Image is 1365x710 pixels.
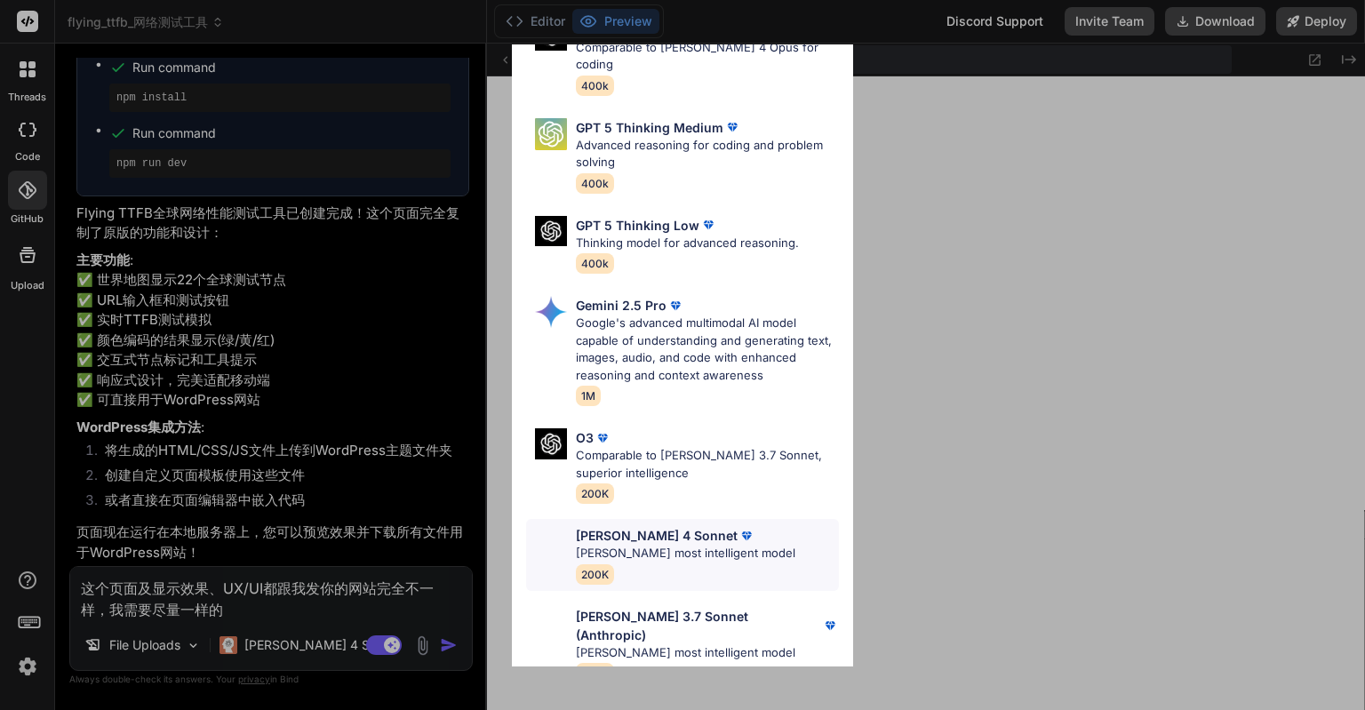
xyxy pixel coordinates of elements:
img: premium [821,617,839,634]
span: 200K [576,663,614,683]
span: 200K [576,483,614,504]
p: O3 [576,428,594,447]
p: Thinking model for advanced reasoning. [576,235,799,252]
img: Pick Models [535,296,567,328]
p: Advanced reasoning for coding and problem solving [576,137,839,172]
img: Pick Models [535,216,567,247]
p: [PERSON_NAME] most intelligent model [576,545,795,562]
img: premium [594,429,611,447]
p: Gemini 2.5 Pro [576,296,667,315]
img: premium [723,118,741,136]
span: 400k [576,76,614,96]
span: 400k [576,173,614,194]
p: Comparable to [PERSON_NAME] 4 Opus for coding [576,39,839,74]
span: 400k [576,253,614,274]
p: [PERSON_NAME] most intelligent model [576,644,839,662]
p: Google's advanced multimodal AI model capable of understanding and generating text, images, audio... [576,315,839,384]
p: GPT 5 Thinking Medium [576,118,723,137]
img: Pick Models [535,428,567,459]
img: premium [699,216,717,234]
img: premium [738,527,755,545]
p: Comparable to [PERSON_NAME] 3.7 Sonnet, superior intelligence [576,447,839,482]
img: premium [667,297,684,315]
img: Pick Models [535,607,567,639]
span: 1M [576,386,601,406]
p: [PERSON_NAME] 3.7 Sonnet (Anthropic) [576,607,821,644]
p: [PERSON_NAME] 4 Sonnet [576,526,738,545]
img: Pick Models [535,118,567,150]
img: Pick Models [535,526,567,558]
p: GPT 5 Thinking Low [576,216,699,235]
span: 200K [576,564,614,585]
